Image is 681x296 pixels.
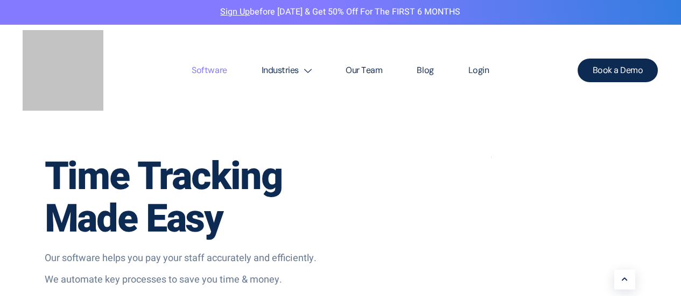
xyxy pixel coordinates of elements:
[244,45,329,96] a: Industries
[451,45,507,96] a: Login
[578,59,658,82] a: Book a Demo
[614,270,635,290] a: Learn More
[220,5,250,18] a: Sign Up
[8,5,673,19] p: before [DATE] & Get 50% Off for the FIRST 6 MONTHS
[593,66,643,75] span: Book a Demo
[45,273,335,287] p: We automate key processes to save you time & money.
[45,156,335,241] h1: Time Tracking Made Easy
[174,45,244,96] a: Software
[399,45,451,96] a: Blog
[328,45,399,96] a: Our Team
[45,251,335,265] p: Our software helps you pay your staff accurately and efficiently.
